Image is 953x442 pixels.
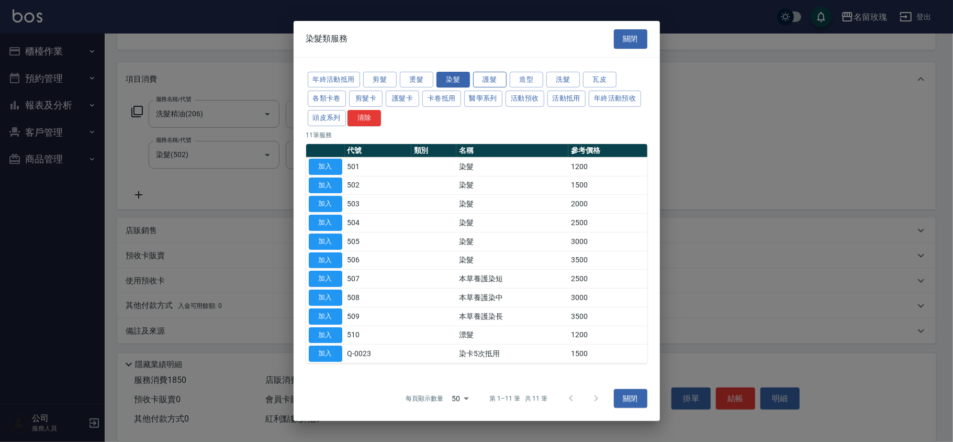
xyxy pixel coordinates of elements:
td: 漂髮 [456,326,568,345]
td: 1200 [568,157,647,176]
td: 2000 [568,195,647,214]
button: 卡卷抵用 [422,91,461,107]
td: 本草養護染中 [456,288,568,307]
button: 剪髮卡 [349,91,383,107]
td: 507 [345,270,411,289]
td: 2500 [568,270,647,289]
button: 剪髮 [363,71,397,87]
th: 參考價格 [568,144,647,158]
td: 染髮 [456,176,568,195]
td: 3500 [568,251,647,270]
td: 本草養護染短 [456,270,568,289]
td: 503 [345,195,411,214]
td: 508 [345,288,411,307]
td: 502 [345,176,411,195]
button: 醫學系列 [464,91,503,107]
td: 染卡5次抵用 [456,345,568,363]
td: 3000 [568,288,647,307]
td: 506 [345,251,411,270]
td: 本草養護染長 [456,307,568,326]
div: 50 [447,384,473,413]
button: 活動抵用 [547,91,586,107]
td: 501 [345,157,411,176]
button: 加入 [309,290,342,306]
button: 加入 [309,327,342,343]
td: 1200 [568,326,647,345]
p: 11 筆服務 [306,130,647,140]
p: 每頁顯示數量 [406,394,443,403]
th: 名稱 [456,144,568,158]
td: 2500 [568,213,647,232]
p: 第 1–11 筆 共 11 筆 [489,394,547,403]
button: 加入 [309,215,342,231]
button: 各類卡卷 [308,91,346,107]
td: 505 [345,232,411,251]
th: 代號 [345,144,411,158]
button: 加入 [309,271,342,287]
button: 加入 [309,234,342,250]
button: 加入 [309,196,342,212]
button: 關閉 [614,389,647,408]
button: 染髮 [436,71,470,87]
button: 加入 [309,159,342,175]
td: 3500 [568,307,647,326]
button: 關閉 [614,29,647,49]
button: 瓦皮 [583,71,616,87]
button: 年終活動預收 [589,91,641,107]
td: 3000 [568,232,647,251]
button: 清除 [347,110,381,126]
button: 加入 [309,308,342,325]
td: 1500 [568,345,647,363]
td: 510 [345,326,411,345]
button: 加入 [309,346,342,362]
button: 造型 [510,71,543,87]
td: 1500 [568,176,647,195]
button: 洗髮 [546,71,580,87]
td: 染髮 [456,195,568,214]
td: 染髮 [456,213,568,232]
button: 加入 [309,177,342,193]
td: 染髮 [456,251,568,270]
td: Q-0023 [345,345,411,363]
td: 染髮 [456,157,568,176]
td: 509 [345,307,411,326]
span: 染髮類服務 [306,34,348,44]
button: 年終活動抵用 [308,71,360,87]
td: 504 [345,213,411,232]
button: 護髮 [473,71,507,87]
button: 加入 [309,252,342,268]
button: 頭皮系列 [308,110,346,126]
th: 類別 [411,144,457,158]
button: 活動預收 [506,91,544,107]
td: 染髮 [456,232,568,251]
button: 護髮卡 [386,91,419,107]
button: 燙髮 [400,71,433,87]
